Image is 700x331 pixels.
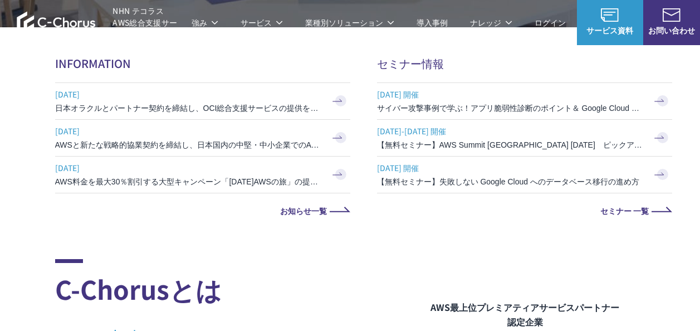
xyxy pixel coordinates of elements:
[377,55,672,71] h2: セミナー情報
[377,176,644,187] h3: 【無料セミナー】失敗しない Google Cloud へのデータベース移行の進め方
[112,5,180,40] span: NHN テコラス AWS総合支援サービス
[417,17,448,28] a: 導入事例
[377,159,644,176] span: [DATE] 開催
[377,120,672,156] a: [DATE]-[DATE] 開催 【無料セミナー】AWS Summit [GEOGRAPHIC_DATA] [DATE] ピックアップセッション
[55,159,322,176] span: [DATE]
[55,207,350,215] a: お知らせ一覧
[55,83,350,119] a: [DATE] 日本オラクルとパートナー契約を締結し、OCI総合支援サービスの提供を開始
[577,25,643,36] span: サービス資料
[643,25,700,36] span: お問い合わせ
[535,17,566,28] a: ログイン
[405,300,645,329] figcaption: AWS最上位プレミアティアサービスパートナー 認定企業
[377,103,644,114] h3: サイバー攻撃事例で学ぶ！アプリ脆弱性診断のポイント＆ Google Cloud セキュリティ対策
[55,139,322,150] h3: AWSと新たな戦略的協業契約を締結し、日本国内の中堅・中小企業でのAWS活用を加速
[377,207,672,215] a: セミナー 一覧
[55,103,322,114] h3: 日本オラクルとパートナー契約を締結し、OCI総合支援サービスの提供を開始
[601,8,619,22] img: AWS総合支援サービス C-Chorus サービス資料
[377,139,644,150] h3: 【無料セミナー】AWS Summit [GEOGRAPHIC_DATA] [DATE] ピックアップセッション
[377,83,672,119] a: [DATE] 開催 サイバー攻撃事例で学ぶ！アプリ脆弱性診断のポイント＆ Google Cloud セキュリティ対策
[241,17,283,28] p: サービス
[663,8,681,22] img: お問い合わせ
[55,120,350,156] a: [DATE] AWSと新たな戦略的協業契約を締結し、日本国内の中堅・中小企業でのAWS活用を加速
[55,157,350,193] a: [DATE] AWS料金を最大30％割引する大型キャンペーン「[DATE]AWSの旅」の提供を開始
[377,86,644,103] span: [DATE] 開催
[55,123,322,139] span: [DATE]
[377,123,644,139] span: [DATE]-[DATE] 開催
[192,17,218,28] p: 強み
[55,55,350,71] h2: INFORMATION
[55,176,322,187] h3: AWS料金を最大30％割引する大型キャンペーン「[DATE]AWSの旅」の提供を開始
[377,157,672,193] a: [DATE] 開催 【無料セミナー】失敗しない Google Cloud へのデータベース移行の進め方
[17,5,180,40] a: AWS総合支援サービス C-Chorus NHN テコラスAWS総合支援サービス
[55,86,322,103] span: [DATE]
[305,17,394,28] p: 業種別ソリューション
[55,259,405,308] h2: C-Chorusとは
[470,17,512,28] p: ナレッジ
